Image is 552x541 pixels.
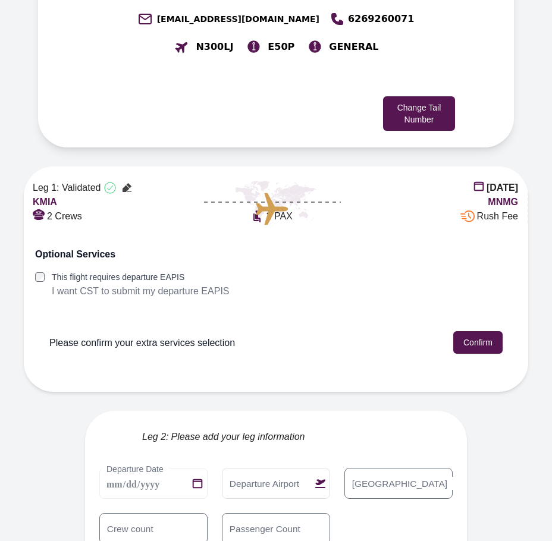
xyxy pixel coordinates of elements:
span: 2 PAX [266,209,293,224]
span: Please confirm your extra services selection [49,336,235,350]
span: GENERAL [329,40,378,54]
label: This flight requires departure EAPIS [52,271,230,284]
span: KMIA [33,195,57,209]
label: Departure Airport [224,477,305,490]
span: [EMAIL_ADDRESS][DOMAIN_NAME] [157,13,319,25]
label: Crew count [102,522,158,535]
span: Please add your leg information [171,430,305,444]
button: Change Tail Number [383,96,455,131]
span: E50P [268,40,294,54]
span: 2 Crews [47,209,82,224]
span: Rush Fee [477,209,518,224]
span: [DATE] [487,181,518,195]
label: [GEOGRAPHIC_DATA] [347,477,453,490]
label: Departure Date [102,463,168,475]
span: Optional Services [35,247,115,262]
span: Leg 2: [142,430,168,444]
button: Confirm [453,331,503,354]
label: Passenger Count [224,522,306,535]
span: Leg 1: Validated [33,181,101,195]
span: 6269260071 [348,12,414,26]
span: MNMG [488,195,518,209]
span: N300LJ [196,40,233,54]
p: I want CST to submit my departure EAPIS [52,284,230,299]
